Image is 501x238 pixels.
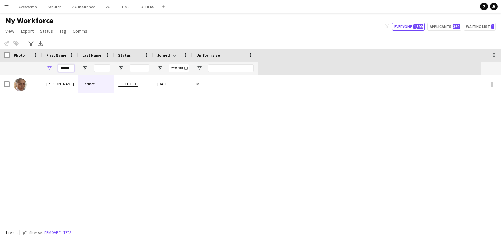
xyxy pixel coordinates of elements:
[196,65,202,71] button: Open Filter Menu
[40,28,53,34] span: Status
[392,23,425,31] button: Everyone1,399
[46,53,66,58] span: First Name
[43,229,73,236] button: Remove filters
[130,64,149,72] input: Status Filter Input
[453,24,460,29] span: 369
[118,82,138,87] span: Declined
[58,64,74,72] input: First Name Filter Input
[67,0,100,13] button: AG Insurance
[491,24,494,29] span: 1
[78,75,114,93] div: Catinot
[46,65,52,71] button: Open Filter Menu
[82,53,101,58] span: Last Name
[208,64,254,72] input: Uniform size Filter Input
[38,27,55,35] a: Status
[413,24,423,29] span: 1,399
[169,64,189,72] input: Joined Filter Input
[100,0,116,13] button: VO
[157,53,170,58] span: Joined
[59,28,66,34] span: Tag
[42,0,67,13] button: Seauton
[118,53,131,58] span: Status
[196,82,199,86] span: M
[57,27,69,35] a: Tag
[157,65,163,71] button: Open Filter Menu
[13,0,42,13] button: Cecoforma
[21,28,34,34] span: Export
[464,23,496,31] button: Waiting list1
[116,0,135,13] button: Tipik
[94,64,110,72] input: Last Name Filter Input
[42,75,78,93] div: [PERSON_NAME]
[5,16,53,25] span: My Workforce
[37,39,44,47] app-action-btn: Export XLSX
[153,75,192,93] div: [DATE]
[118,65,124,71] button: Open Filter Menu
[196,53,220,58] span: Uniform size
[18,27,36,35] a: Export
[14,53,25,58] span: Photo
[3,27,17,35] a: View
[82,65,88,71] button: Open Filter Menu
[427,23,461,31] button: Applicants369
[26,230,43,235] span: 1 filter set
[14,78,27,91] img: Carla Catinot
[27,39,35,47] app-action-btn: Advanced filters
[73,28,87,34] span: Comms
[70,27,90,35] a: Comms
[5,28,14,34] span: View
[135,0,159,13] button: OTHERS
